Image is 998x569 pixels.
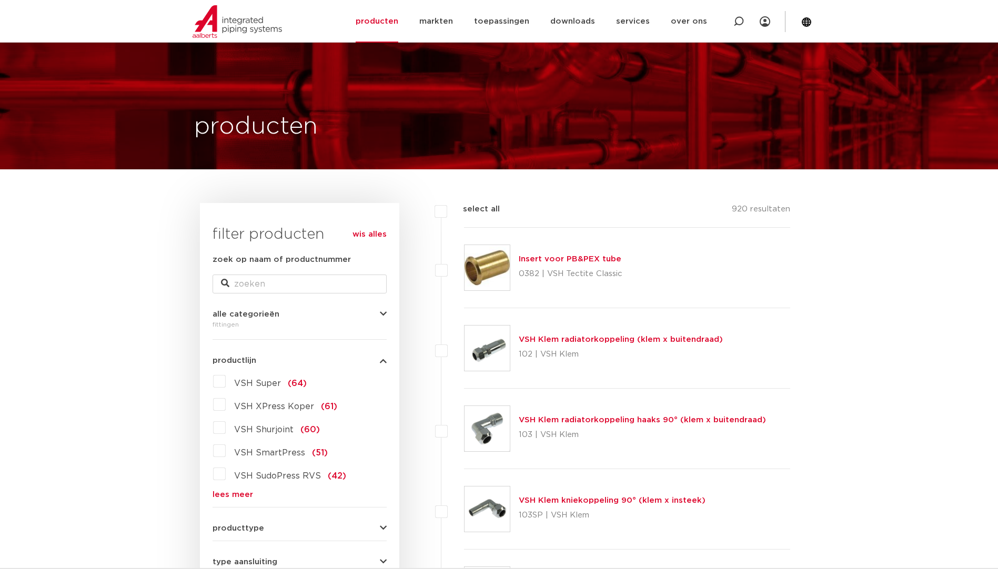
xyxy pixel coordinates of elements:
span: VSH SudoPress RVS [234,472,321,480]
span: productlijn [213,357,256,364]
img: Thumbnail for VSH Klem radiatorkoppeling (klem x buitendraad) [465,326,510,371]
img: Thumbnail for Insert voor PB&PEX tube [465,245,510,290]
span: (42) [328,472,346,480]
h1: producten [194,110,318,144]
a: Insert voor PB&PEX tube [519,255,621,263]
span: producttype [213,524,264,532]
span: (51) [312,449,328,457]
a: VSH Klem radiatorkoppeling haaks 90° (klem x buitendraad) [519,416,766,424]
a: VSH Klem kniekoppeling 90° (klem x insteek) [519,496,705,504]
p: 0382 | VSH Tectite Classic [519,266,622,282]
div: fittingen [213,318,387,331]
span: VSH XPress Koper [234,402,314,411]
span: type aansluiting [213,558,277,566]
span: (60) [300,425,320,434]
img: Thumbnail for VSH Klem kniekoppeling 90° (klem x insteek) [465,486,510,532]
a: VSH Klem radiatorkoppeling (klem x buitendraad) [519,336,723,343]
span: VSH Super [234,379,281,388]
button: alle categorieën [213,310,387,318]
p: 102 | VSH Klem [519,346,723,363]
p: 103SP | VSH Klem [519,507,705,524]
a: wis alles [352,228,387,241]
h3: filter producten [213,224,387,245]
label: select all [447,203,500,216]
img: Thumbnail for VSH Klem radiatorkoppeling haaks 90° (klem x buitendraad) [465,406,510,451]
span: (61) [321,402,337,411]
span: alle categorieën [213,310,279,318]
p: 920 resultaten [732,203,790,219]
p: 103 | VSH Klem [519,426,766,443]
label: zoek op naam of productnummer [213,253,351,266]
button: productlijn [213,357,387,364]
span: VSH SmartPress [234,449,305,457]
button: type aansluiting [213,558,387,566]
input: zoeken [213,275,387,293]
span: VSH Shurjoint [234,425,294,434]
a: lees meer [213,491,387,499]
span: (64) [288,379,307,388]
button: producttype [213,524,387,532]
